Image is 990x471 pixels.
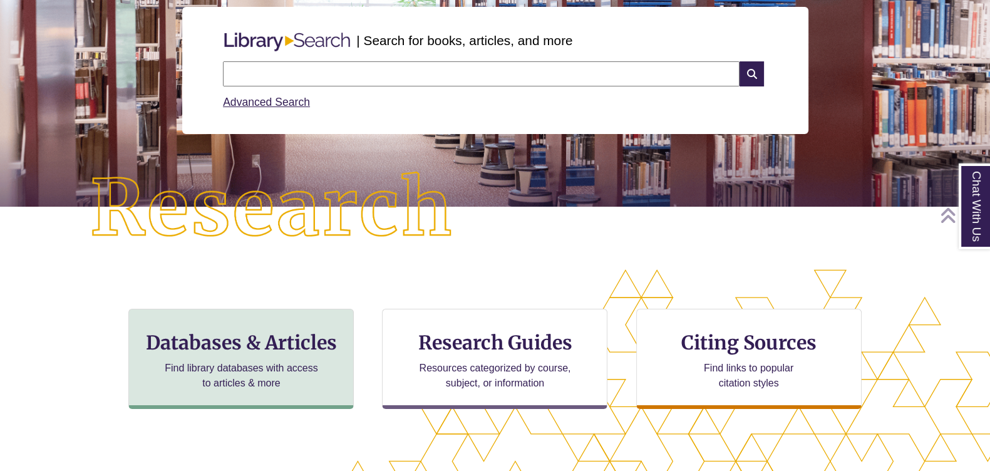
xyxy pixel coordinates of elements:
[740,61,763,86] i: Search
[218,28,356,56] img: Libary Search
[393,331,597,355] h3: Research Guides
[940,207,987,224] a: Back to Top
[673,331,825,355] h3: Citing Sources
[49,132,495,286] img: Research
[223,96,310,108] a: Advanced Search
[160,361,323,391] p: Find library databases with access to articles & more
[636,309,862,409] a: Citing Sources Find links to popular citation styles
[128,309,354,409] a: Databases & Articles Find library databases with access to articles & more
[139,331,343,355] h3: Databases & Articles
[382,309,607,409] a: Research Guides Resources categorized by course, subject, or information
[356,31,572,50] p: | Search for books, articles, and more
[688,361,810,391] p: Find links to popular citation styles
[413,361,577,391] p: Resources categorized by course, subject, or information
